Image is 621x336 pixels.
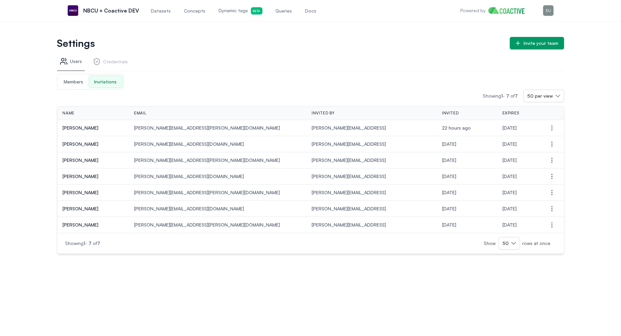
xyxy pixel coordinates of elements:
span: [PERSON_NAME][EMAIL_ADDRESS][DOMAIN_NAME] [134,141,301,147]
p: Showing - [483,93,523,99]
p: Showing - [65,240,229,247]
span: Queries [276,8,292,14]
span: of [93,240,100,246]
span: [PERSON_NAME][EMAIL_ADDRESS] [312,157,431,164]
span: Datasets [151,8,171,14]
span: 7 [97,240,100,246]
img: Home [488,7,530,14]
span: 1 [501,93,503,99]
span: [PERSON_NAME] [63,206,99,211]
h1: Settings [57,39,504,48]
img: Menu for the logged in user [543,5,554,16]
span: [PERSON_NAME][EMAIL_ADDRESS] [312,189,431,196]
span: Wednesday, August 6, 2025 at 1:52:29 PM PDT [502,157,517,163]
span: 1 [84,240,86,246]
span: Expires [502,110,520,116]
span: [PERSON_NAME][EMAIL_ADDRESS][PERSON_NAME][DOMAIN_NAME] [134,189,301,196]
span: rows at once [520,240,551,247]
span: Beta [251,7,262,15]
span: [PERSON_NAME][EMAIL_ADDRESS][PERSON_NAME][DOMAIN_NAME] [134,125,301,131]
img: NBCU + Coactive DEV [68,5,78,16]
span: [PERSON_NAME][EMAIL_ADDRESS] [312,125,431,131]
span: Invited By [312,110,335,116]
span: Concepts [184,8,206,14]
button: Members [59,76,89,88]
span: Tuesday, August 12, 2025 at 12:51:38 PM PDT [442,125,471,131]
span: 7 [506,93,509,99]
button: 50 [499,237,520,250]
span: Monday, August 11, 2025 at 8:45:55 AM PDT [502,141,517,147]
span: [PERSON_NAME][EMAIL_ADDRESS] [312,205,431,212]
p: NBCU + Coactive DEV [84,7,139,15]
span: Show [484,240,499,247]
span: [PERSON_NAME] [63,173,99,179]
span: Wednesday, July 16, 2025 at 9:23:28 AM PDT [502,206,517,211]
span: [PERSON_NAME] [63,222,99,228]
span: Dynamic tags [219,7,262,15]
a: Credentials [90,55,131,71]
span: [PERSON_NAME][EMAIL_ADDRESS][PERSON_NAME][DOMAIN_NAME] [134,157,301,164]
span: Tuesday, August 19, 2025 at 12:51:38 PM PDT [502,125,517,131]
span: Wednesday, July 30, 2025 at 1:52:29 PM PDT [442,157,456,163]
button: 50 per view [523,90,564,102]
span: [PERSON_NAME][EMAIL_ADDRESS][PERSON_NAME][DOMAIN_NAME] [134,222,301,228]
span: [PERSON_NAME][EMAIL_ADDRESS] [312,141,431,147]
span: Invited [442,110,459,116]
span: [PERSON_NAME] [63,190,99,195]
span: Monday, August 4, 2025 at 8:45:55 AM PDT [442,141,456,147]
span: [PERSON_NAME] [63,157,99,163]
span: Wednesday, July 16, 2025 at 9:23:51 AM PDT [502,190,517,195]
a: Users [57,55,85,71]
span: Wednesday, July 9, 2025 at 9:23:06 AM PDT [442,222,456,228]
span: 50 [503,240,509,247]
span: Wednesday, July 9, 2025 at 9:24:06 AM PDT [442,173,456,179]
span: [PERSON_NAME][EMAIL_ADDRESS] [312,222,431,228]
div: Invite your team [524,40,559,46]
span: [PERSON_NAME][EMAIL_ADDRESS] [312,173,431,180]
span: Wednesday, July 9, 2025 at 9:23:51 AM PDT [442,190,456,195]
span: Wednesday, July 9, 2025 at 9:23:28 AM PDT [442,206,456,211]
span: Name [63,110,75,116]
span: [PERSON_NAME] [63,125,99,131]
span: 7 [515,93,518,99]
span: of [511,93,518,99]
span: 50 per view [528,93,553,99]
span: [PERSON_NAME][EMAIL_ADDRESS][DOMAIN_NAME] [134,205,301,212]
span: Wednesday, July 16, 2025 at 9:23:06 AM PDT [502,222,517,228]
button: Invite your team [510,37,564,49]
span: [PERSON_NAME] [63,141,99,147]
p: Powered by [460,7,486,14]
span: Wednesday, July 16, 2025 at 9:24:06 AM PDT [502,173,517,179]
span: 7 [89,240,92,246]
span: Email [134,110,146,116]
span: [PERSON_NAME][EMAIL_ADDRESS][DOMAIN_NAME] [134,173,301,180]
button: Invitations [89,76,122,88]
